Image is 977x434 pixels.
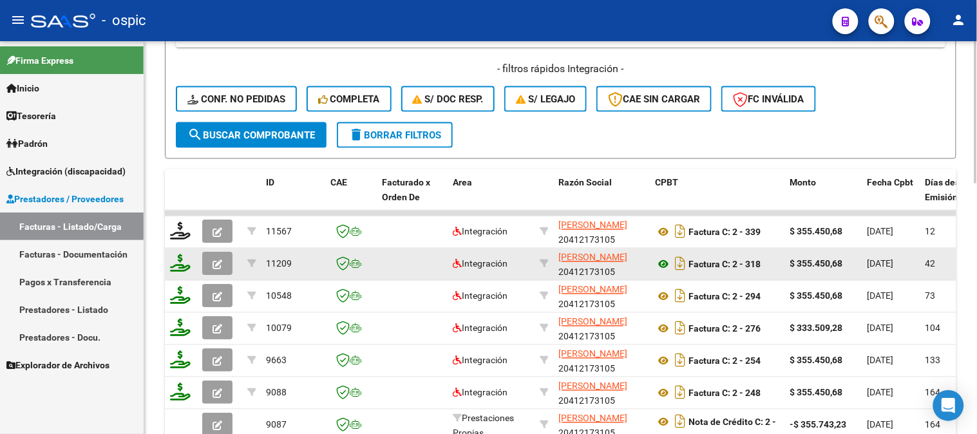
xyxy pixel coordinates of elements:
[558,220,627,231] span: [PERSON_NAME]
[176,122,327,148] button: Buscar Comprobante
[558,250,645,278] div: 20412173105
[790,388,843,398] strong: $ 355.450,68
[187,93,285,105] span: Conf. no pedidas
[925,227,936,237] span: 12
[933,390,964,421] div: Open Intercom Messenger
[558,317,627,327] span: [PERSON_NAME]
[448,169,535,226] datatable-header-cell: Area
[790,323,843,334] strong: $ 333.509,28
[790,178,817,188] span: Monto
[925,420,941,430] span: 164
[672,222,688,242] i: Descargar documento
[176,62,945,76] h4: - filtros rápidos Integración -
[6,192,124,206] span: Prestadores / Proveedores
[868,291,894,301] span: [DATE]
[6,81,39,95] span: Inicio
[102,6,146,35] span: - ospic
[6,109,56,123] span: Tesorería
[558,252,627,263] span: [PERSON_NAME]
[558,413,627,424] span: [PERSON_NAME]
[453,323,507,334] span: Integración
[672,411,688,432] i: Descargar documento
[558,285,627,295] span: [PERSON_NAME]
[868,323,894,334] span: [DATE]
[868,259,894,269] span: [DATE]
[790,227,843,237] strong: $ 355.450,68
[453,388,507,398] span: Integración
[504,86,587,112] button: S/ legajo
[10,12,26,28] mat-icon: menu
[925,355,941,366] span: 133
[516,93,575,105] span: S/ legajo
[650,169,785,226] datatable-header-cell: CPBT
[453,259,507,269] span: Integración
[382,178,430,203] span: Facturado x Orden De
[266,420,287,430] span: 9087
[348,129,441,141] span: Borrar Filtros
[925,259,936,269] span: 42
[318,93,380,105] span: Completa
[655,178,678,188] span: CPBT
[868,355,894,366] span: [DATE]
[325,169,377,226] datatable-header-cell: CAE
[672,286,688,307] i: Descargar documento
[558,347,645,374] div: 20412173105
[266,355,287,366] span: 9663
[453,355,507,366] span: Integración
[330,178,347,188] span: CAE
[558,379,645,406] div: 20412173105
[925,178,971,203] span: Días desde Emisión
[688,356,761,366] strong: Factura C: 2 - 254
[6,358,109,372] span: Explorador de Archivos
[608,93,700,105] span: CAE SIN CARGAR
[266,259,292,269] span: 11209
[925,323,941,334] span: 104
[672,254,688,274] i: Descargar documento
[558,218,645,245] div: 20412173105
[187,129,315,141] span: Buscar Comprobante
[558,178,612,188] span: Razón Social
[862,169,920,226] datatable-header-cell: Fecha Cpbt
[348,127,364,142] mat-icon: delete
[453,227,507,237] span: Integración
[925,388,941,398] span: 164
[266,227,292,237] span: 11567
[688,388,761,399] strong: Factura C: 2 - 248
[868,420,894,430] span: [DATE]
[453,178,472,188] span: Area
[261,169,325,226] datatable-header-cell: ID
[790,420,847,430] strong: -$ 355.743,23
[596,86,712,112] button: CAE SIN CARGAR
[672,382,688,403] i: Descargar documento
[688,324,761,334] strong: Factura C: 2 - 276
[790,355,843,366] strong: $ 355.450,68
[176,86,297,112] button: Conf. no pedidas
[688,292,761,302] strong: Factura C: 2 - 294
[6,164,126,178] span: Integración (discapacidad)
[688,259,761,270] strong: Factura C: 2 - 318
[6,137,48,151] span: Padrón
[951,12,967,28] mat-icon: person
[925,291,936,301] span: 73
[187,127,203,142] mat-icon: search
[868,178,914,188] span: Fecha Cpbt
[733,93,804,105] span: FC Inválida
[413,93,484,105] span: S/ Doc Resp.
[266,291,292,301] span: 10548
[266,178,274,188] span: ID
[790,259,843,269] strong: $ 355.450,68
[453,291,507,301] span: Integración
[558,283,645,310] div: 20412173105
[553,169,650,226] datatable-header-cell: Razón Social
[558,315,645,342] div: 20412173105
[868,227,894,237] span: [DATE]
[377,169,448,226] datatable-header-cell: Facturado x Orden De
[558,381,627,392] span: [PERSON_NAME]
[785,169,862,226] datatable-header-cell: Monto
[401,86,495,112] button: S/ Doc Resp.
[790,291,843,301] strong: $ 355.450,68
[721,86,816,112] button: FC Inválida
[337,122,453,148] button: Borrar Filtros
[6,53,73,68] span: Firma Express
[672,318,688,339] i: Descargar documento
